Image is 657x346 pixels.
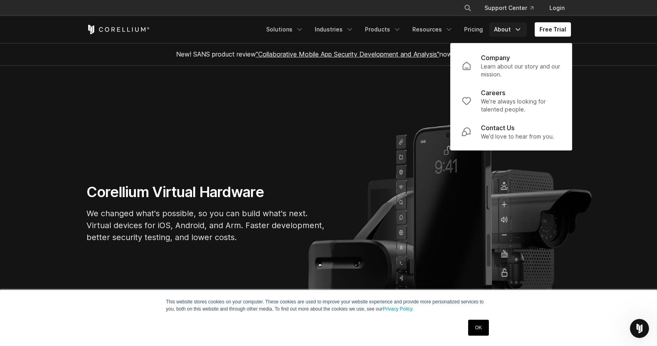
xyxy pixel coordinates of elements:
a: Support Center [478,1,540,15]
p: Learn about our story and our mission. [481,63,561,78]
p: Contact Us [481,123,514,133]
p: We're always looking for talented people. [481,98,561,113]
a: Industries [310,22,359,37]
span: New! SANS product review now available. [176,50,481,58]
p: This website stores cookies on your computer. These cookies are used to improve your website expe... [166,298,491,313]
p: We changed what's possible, so you can build what's next. Virtual devices for iOS, Android, and A... [86,207,326,243]
a: OK [468,320,488,336]
a: "Collaborative Mobile App Security Development and Analysis" [256,50,439,58]
a: Company Learn about our story and our mission. [455,48,567,83]
a: Solutions [261,22,308,37]
a: Careers We're always looking for talented people. [455,83,567,118]
a: Pricing [459,22,488,37]
a: Corellium Home [86,25,150,34]
a: Login [543,1,571,15]
a: About [489,22,527,37]
div: Navigation Menu [261,22,571,37]
p: Careers [481,88,505,98]
a: Privacy Policy. [383,306,414,312]
h1: Corellium Virtual Hardware [86,183,326,201]
a: Contact Us We’d love to hear from you. [455,118,567,145]
a: Resources [408,22,458,37]
p: We’d love to hear from you. [481,133,554,141]
iframe: Intercom live chat [630,319,649,338]
div: Navigation Menu [454,1,571,15]
p: Company [481,53,510,63]
a: Products [360,22,406,37]
a: Free Trial [535,22,571,37]
button: Search [461,1,475,15]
